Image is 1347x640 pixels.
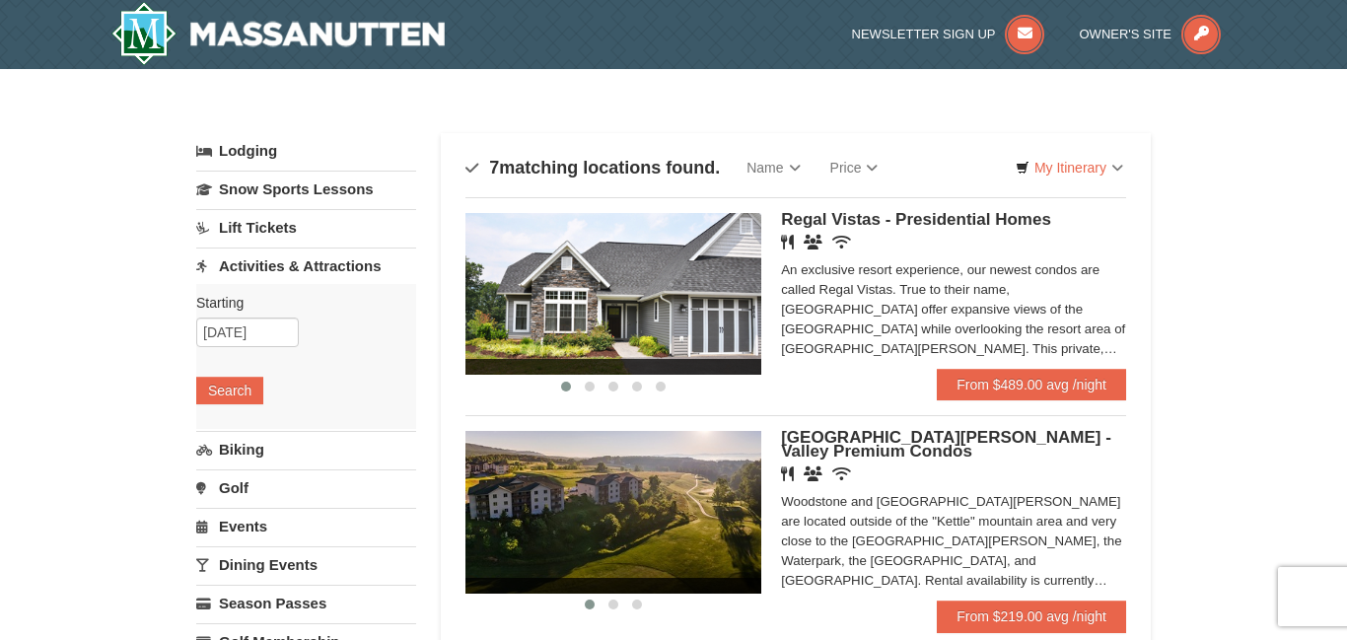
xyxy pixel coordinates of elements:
a: Price [815,148,893,187]
a: Lift Tickets [196,209,416,246]
i: Wireless Internet (free) [832,466,851,481]
a: From $489.00 avg /night [937,369,1126,400]
a: Massanutten Resort [111,2,445,65]
i: Banquet Facilities [804,466,822,481]
span: [GEOGRAPHIC_DATA][PERSON_NAME] - Valley Premium Condos [781,428,1111,461]
button: Search [196,377,263,404]
a: Name [732,148,815,187]
span: Owner's Site [1080,27,1172,41]
a: Owner's Site [1080,27,1222,41]
i: Wireless Internet (free) [832,235,851,249]
a: Golf [196,469,416,506]
a: Snow Sports Lessons [196,171,416,207]
span: Regal Vistas - Presidential Homes [781,210,1051,229]
a: Season Passes [196,585,416,621]
img: Massanutten Resort Logo [111,2,445,65]
a: Dining Events [196,546,416,583]
a: Activities & Attractions [196,248,416,284]
label: Starting [196,293,401,313]
a: From $219.00 avg /night [937,601,1126,632]
i: Restaurant [781,235,794,249]
span: 7 [489,158,499,178]
a: Biking [196,431,416,467]
div: Woodstone and [GEOGRAPHIC_DATA][PERSON_NAME] are located outside of the "Kettle" mountain area an... [781,492,1126,591]
i: Banquet Facilities [804,235,822,249]
h4: matching locations found. [465,158,720,178]
div: An exclusive resort experience, our newest condos are called Regal Vistas. True to their name, [G... [781,260,1126,359]
a: Newsletter Sign Up [852,27,1045,41]
a: Lodging [196,133,416,169]
a: Events [196,508,416,544]
a: My Itinerary [1003,153,1136,182]
i: Restaurant [781,466,794,481]
span: Newsletter Sign Up [852,27,996,41]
